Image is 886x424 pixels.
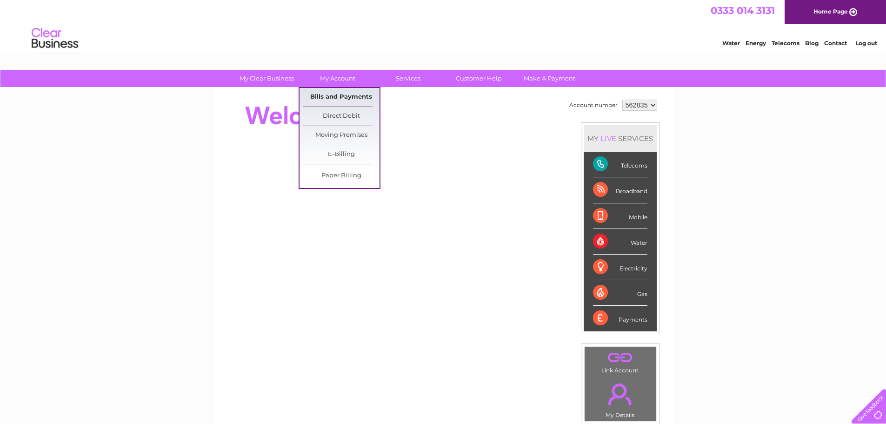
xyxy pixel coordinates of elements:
[593,306,647,331] div: Payments
[567,97,620,113] td: Account number
[593,177,647,203] div: Broadband
[746,40,766,47] a: Energy
[593,152,647,177] div: Telecoms
[584,125,657,152] div: MY SERVICES
[593,255,647,280] div: Electricity
[593,203,647,229] div: Mobile
[303,145,380,164] a: E-Billing
[584,376,656,421] td: My Details
[440,70,517,87] a: Customer Help
[587,378,653,411] a: .
[599,134,618,143] div: LIVE
[31,24,79,53] img: logo.png
[593,280,647,306] div: Gas
[303,88,380,107] a: Bills and Payments
[303,126,380,145] a: Moving Premises
[593,229,647,255] div: Water
[299,70,376,87] a: My Account
[224,5,663,45] div: Clear Business is a trading name of Verastar Limited (registered in [GEOGRAPHIC_DATA] No. 3667643...
[511,70,588,87] a: Make A Payment
[587,350,653,366] a: .
[772,40,799,47] a: Telecoms
[855,40,877,47] a: Log out
[303,167,380,185] a: Paper Billing
[584,347,656,376] td: Link Account
[824,40,847,47] a: Contact
[370,70,446,87] a: Services
[303,107,380,126] a: Direct Debit
[711,5,775,16] a: 0333 014 3131
[228,70,305,87] a: My Clear Business
[805,40,819,47] a: Blog
[722,40,740,47] a: Water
